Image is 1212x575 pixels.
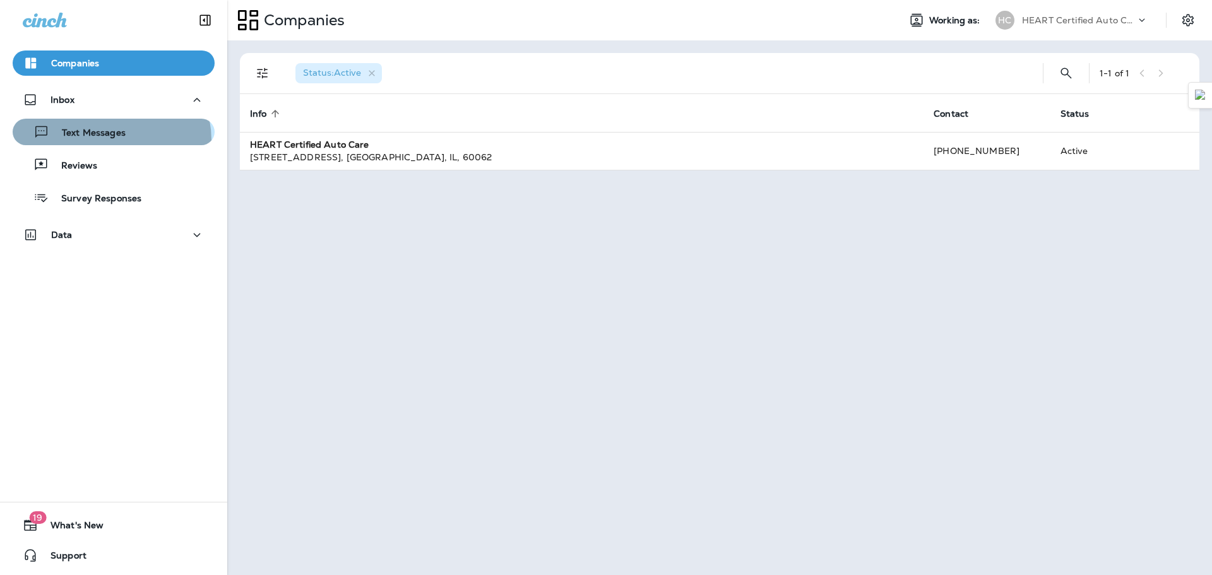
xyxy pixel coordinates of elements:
button: Settings [1177,9,1199,32]
img: Detect Auto [1195,90,1206,101]
button: Reviews [13,151,215,178]
p: HEART Certified Auto Care [1022,15,1136,25]
button: Companies [13,50,215,76]
button: Text Messages [13,119,215,145]
div: 1 - 1 of 1 [1100,68,1129,78]
button: 19What's New [13,513,215,538]
button: Support [13,543,215,568]
span: Status : Active [303,67,361,78]
button: Filters [250,61,275,86]
span: Contact [934,109,968,119]
button: Collapse Sidebar [187,8,223,33]
p: Data [51,230,73,240]
td: [PHONE_NUMBER] [924,132,1050,170]
p: Survey Responses [49,193,141,205]
button: Data [13,222,215,247]
span: 19 [29,511,46,524]
span: Contact [934,108,985,119]
p: Inbox [50,95,74,105]
div: Status:Active [295,63,382,83]
strong: HEART Certified Auto Care [250,139,369,150]
p: Text Messages [49,127,126,139]
span: What's New [38,520,104,535]
p: Companies [51,58,99,68]
span: Working as: [929,15,983,26]
span: Status [1060,108,1106,119]
div: [STREET_ADDRESS] , [GEOGRAPHIC_DATA] , IL , 60062 [250,151,913,163]
p: Companies [259,11,345,30]
button: Survey Responses [13,184,215,211]
div: HC [995,11,1014,30]
span: Status [1060,109,1090,119]
span: Info [250,108,283,119]
button: Search Companies [1054,61,1079,86]
td: Active [1050,132,1131,170]
p: Reviews [49,160,97,172]
span: Support [38,550,86,566]
span: Info [250,109,267,119]
button: Inbox [13,87,215,112]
